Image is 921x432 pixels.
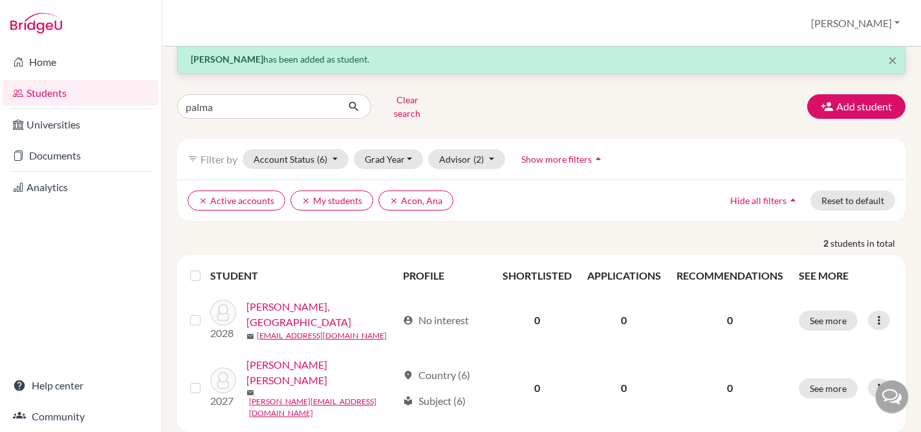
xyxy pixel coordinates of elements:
[719,190,810,211] button: Hide all filtersarrow_drop_up
[3,49,158,75] a: Home
[188,154,198,164] i: filter_list
[3,112,158,138] a: Universities
[246,299,397,330] a: [PERSON_NAME], [GEOGRAPHIC_DATA]
[177,94,338,119] input: Find student by name...
[3,174,158,200] a: Analytics
[580,291,669,349] td: 0
[830,236,905,250] span: students in total
[3,404,158,429] a: Community
[580,260,669,291] th: APPLICATIONS
[210,260,395,291] th: STUDENT
[592,152,605,165] i: arrow_drop_up
[210,300,236,325] img: Palma Campos, Sofia
[389,196,398,205] i: clear
[317,154,327,165] span: (6)
[371,90,443,123] button: Clear search
[888,50,897,69] span: ×
[246,389,254,396] span: mail
[403,313,469,328] div: No interest
[888,52,897,68] button: Close
[799,378,858,398] button: See more
[403,315,413,325] span: account_circle
[191,54,263,65] strong: [PERSON_NAME]
[580,349,669,427] td: 0
[730,195,786,206] span: Hide all filters
[3,143,158,169] a: Documents
[30,9,56,21] span: Help
[290,190,373,211] button: clearMy students
[799,311,858,331] button: See more
[677,380,783,396] p: 0
[495,291,580,349] td: 0
[473,154,484,165] span: (2)
[188,190,285,211] button: clearActive accounts
[246,333,254,340] span: mail
[249,396,397,419] a: [PERSON_NAME][EMAIL_ADDRESS][DOMAIN_NAME]
[786,194,799,207] i: arrow_drop_up
[521,154,592,165] span: Show more filters
[403,367,470,383] div: Country (6)
[403,396,413,406] span: local_library
[378,190,453,211] button: clearAcon, Ana
[395,260,495,291] th: PROFILE
[403,370,413,380] span: location_on
[669,260,791,291] th: RECOMMENDATIONS
[805,11,905,36] button: [PERSON_NAME]
[677,313,783,328] p: 0
[495,349,580,427] td: 0
[403,393,466,409] div: Subject (6)
[191,52,892,66] p: has been added as student.
[495,260,580,291] th: SHORTLISTED
[257,330,387,342] a: [EMAIL_ADDRESS][DOMAIN_NAME]
[200,153,237,165] span: Filter by
[791,260,900,291] th: SEE MORE
[428,149,505,169] button: Advisor(2)
[354,149,424,169] button: Grad Year
[10,13,62,34] img: Bridge-U
[807,94,905,119] button: Add student
[210,393,236,409] p: 2027
[246,357,397,388] a: [PERSON_NAME] [PERSON_NAME]
[199,196,208,205] i: clear
[243,149,349,169] button: Account Status(6)
[3,80,158,106] a: Students
[3,373,158,398] a: Help center
[810,190,895,211] button: Reset to default
[210,367,236,393] img: Salazar Palma, Roberto
[510,149,616,169] button: Show more filtersarrow_drop_up
[210,325,236,341] p: 2028
[301,196,310,205] i: clear
[823,236,830,250] strong: 2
